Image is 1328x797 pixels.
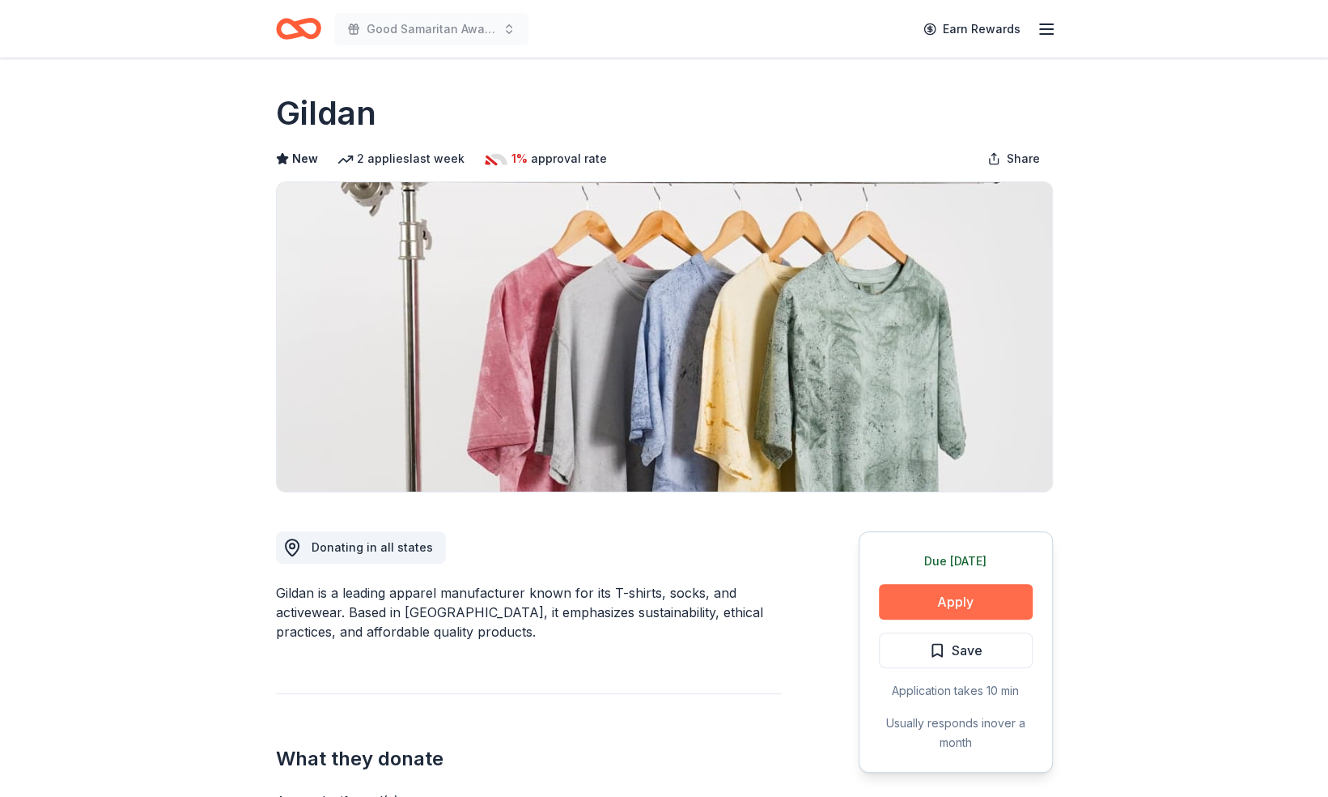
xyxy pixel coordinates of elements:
div: Due [DATE] [879,552,1033,571]
span: Donating in all states [312,540,433,554]
button: Share [974,143,1053,175]
span: Share [1007,149,1040,168]
span: 1% [511,149,528,168]
div: 2 applies last week [337,149,465,168]
button: Save [879,633,1033,668]
button: Good Samaritan Awards Dinner [334,13,528,45]
h1: Gildan [276,91,376,136]
div: Usually responds in over a month [879,714,1033,752]
span: approval rate [531,149,607,168]
span: Good Samaritan Awards Dinner [367,19,496,39]
div: Gildan is a leading apparel manufacturer known for its T-shirts, socks, and activewear. Based in ... [276,583,781,641]
img: Image for Gildan [277,182,1052,492]
span: New [292,149,318,168]
a: Earn Rewards [914,15,1030,44]
button: Apply [879,584,1033,620]
div: Application takes 10 min [879,681,1033,701]
span: Save [952,640,982,661]
h2: What they donate [276,746,781,772]
a: Home [276,10,321,48]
